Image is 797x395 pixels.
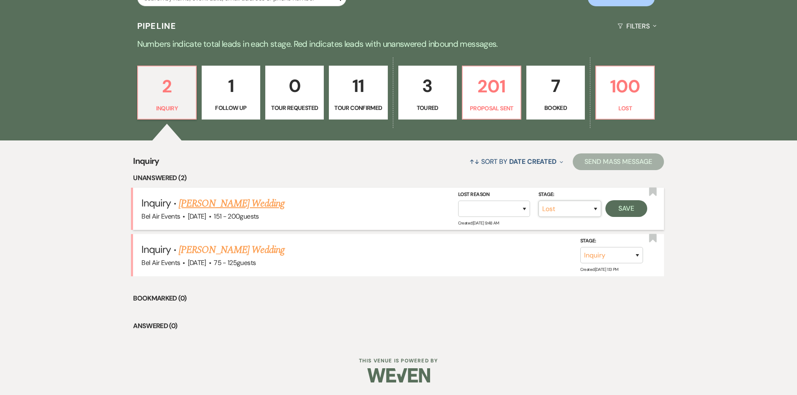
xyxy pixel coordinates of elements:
span: Inquiry [141,196,171,209]
p: Tour Requested [271,103,318,112]
li: Answered (0) [133,321,664,331]
a: 3Toured [398,66,457,120]
a: 7Booked [526,66,585,120]
a: [PERSON_NAME] Wedding [179,196,284,211]
p: 1 [207,72,255,100]
label: Stage: [538,190,601,199]
label: Stage: [580,237,643,246]
li: Bookmarked (0) [133,293,664,304]
p: Lost [601,104,649,113]
a: 11Tour Confirmed [329,66,387,120]
li: Unanswered (2) [133,173,664,183]
p: Toured [404,103,451,112]
a: 0Tour Requested [265,66,324,120]
label: Lost Reason [458,190,530,199]
span: Inquiry [133,155,159,173]
span: Bel Air Events [141,258,180,267]
p: 3 [404,72,451,100]
p: Follow Up [207,103,255,112]
button: Save [605,200,647,217]
p: Numbers indicate total leads in each stage. Red indicates leads with unanswered inbound messages. [97,37,700,51]
p: 100 [601,72,649,100]
span: Bel Air Events [141,212,180,221]
p: 201 [468,72,515,100]
span: 75 - 125 guests [214,258,256,267]
a: 1Follow Up [202,66,260,120]
h3: Pipeline [137,20,177,32]
button: Filters [614,15,660,37]
span: [DATE] [188,212,206,221]
a: [PERSON_NAME] Wedding [179,242,284,257]
span: Inquiry [141,243,171,256]
a: 2Inquiry [137,66,197,120]
p: Proposal Sent [468,104,515,113]
span: [DATE] [188,258,206,267]
p: 2 [143,72,191,100]
p: 11 [334,72,382,100]
p: Booked [532,103,579,112]
span: ↑↓ [469,157,479,166]
p: 0 [271,72,318,100]
span: Created: [DATE] 9:48 AM [458,220,499,226]
p: Tour Confirmed [334,103,382,112]
a: 201Proposal Sent [462,66,521,120]
span: Date Created [509,157,556,166]
p: Inquiry [143,104,191,113]
button: Send Mass Message [573,153,664,170]
button: Sort By Date Created [466,150,566,173]
span: 151 - 200 guests [214,212,259,221]
a: 100Lost [595,66,655,120]
p: 7 [532,72,579,100]
span: Created: [DATE] 1:13 PM [580,267,618,272]
img: Weven Logo [367,361,430,390]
